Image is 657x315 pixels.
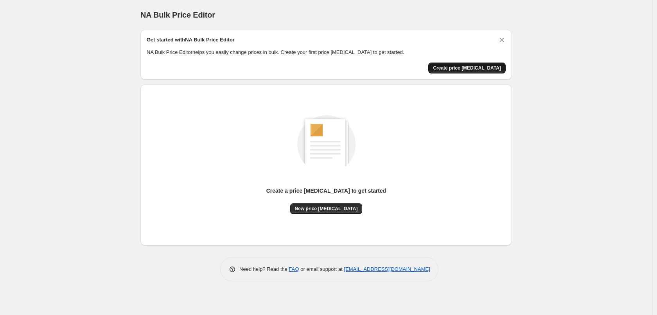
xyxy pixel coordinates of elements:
span: NA Bulk Price Editor [140,11,215,19]
p: NA Bulk Price Editor helps you easily change prices in bulk. Create your first price [MEDICAL_DAT... [147,48,506,56]
h2: Get started with NA Bulk Price Editor [147,36,235,44]
span: or email support at [299,266,344,272]
a: [EMAIL_ADDRESS][DOMAIN_NAME] [344,266,430,272]
span: Need help? Read the [239,266,289,272]
span: New price [MEDICAL_DATA] [295,206,358,212]
p: Create a price [MEDICAL_DATA] to get started [266,187,386,195]
button: Create price change job [428,63,506,73]
span: Create price [MEDICAL_DATA] [433,65,501,71]
a: FAQ [289,266,299,272]
button: New price [MEDICAL_DATA] [290,203,363,214]
button: Dismiss card [498,36,506,44]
